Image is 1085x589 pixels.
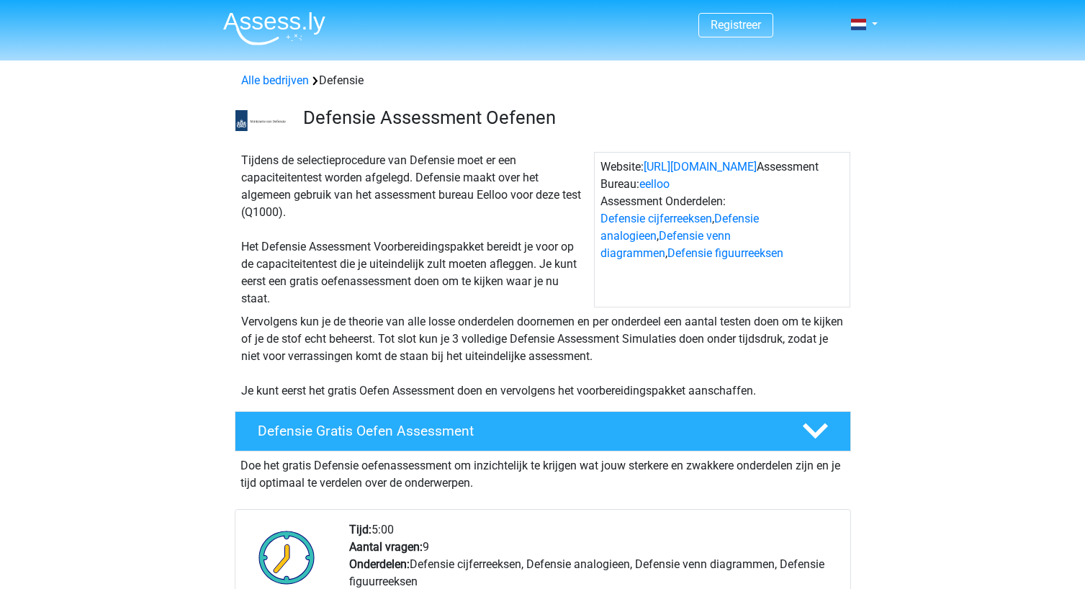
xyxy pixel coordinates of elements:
div: Website: Assessment Bureau: Assessment Onderdelen: , , , [594,152,850,307]
b: Tijd: [349,523,372,536]
div: Vervolgens kun je de theorie van alle losse onderdelen doornemen en per onderdeel een aantal test... [235,313,850,400]
div: Tijdens de selectieprocedure van Defensie moet er een capaciteitentest worden afgelegd. Defensie ... [235,152,594,307]
b: Aantal vragen: [349,540,423,554]
a: Defensie figuurreeksen [667,246,783,260]
a: Defensie venn diagrammen [600,229,731,260]
h4: Defensie Gratis Oefen Assessment [258,423,779,439]
a: Defensie Gratis Oefen Assessment [229,411,857,451]
a: Alle bedrijven [241,73,309,87]
h3: Defensie Assessment Oefenen [303,107,839,129]
a: Defensie cijferreeksen [600,212,712,225]
div: Doe het gratis Defensie oefenassessment om inzichtelijk te krijgen wat jouw sterkere en zwakkere ... [235,451,851,492]
a: Defensie analogieen [600,212,759,243]
b: Onderdelen: [349,557,410,571]
div: Defensie [235,72,850,89]
a: Registreer [711,18,761,32]
img: Assessly [223,12,325,45]
a: [URL][DOMAIN_NAME] [644,160,757,174]
a: eelloo [639,177,670,191]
